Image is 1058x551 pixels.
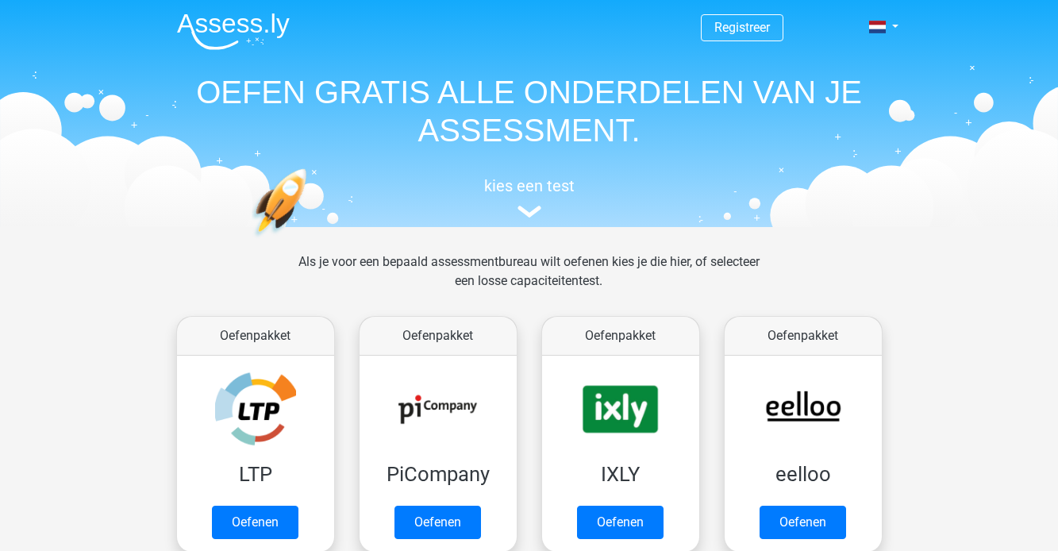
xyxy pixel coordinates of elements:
a: Oefenen [394,506,481,539]
h1: OEFEN GRATIS ALLE ONDERDELEN VAN JE ASSESSMENT. [164,73,894,149]
div: Als je voor een bepaald assessmentbureau wilt oefenen kies je die hier, of selecteer een losse ca... [286,252,772,310]
a: Oefenen [577,506,664,539]
img: Assessly [177,13,290,50]
h5: kies een test [164,176,894,195]
a: Oefenen [212,506,298,539]
a: Oefenen [760,506,846,539]
a: Registreer [714,20,770,35]
img: oefenen [252,168,368,312]
a: kies een test [164,176,894,218]
img: assessment [517,206,541,218]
